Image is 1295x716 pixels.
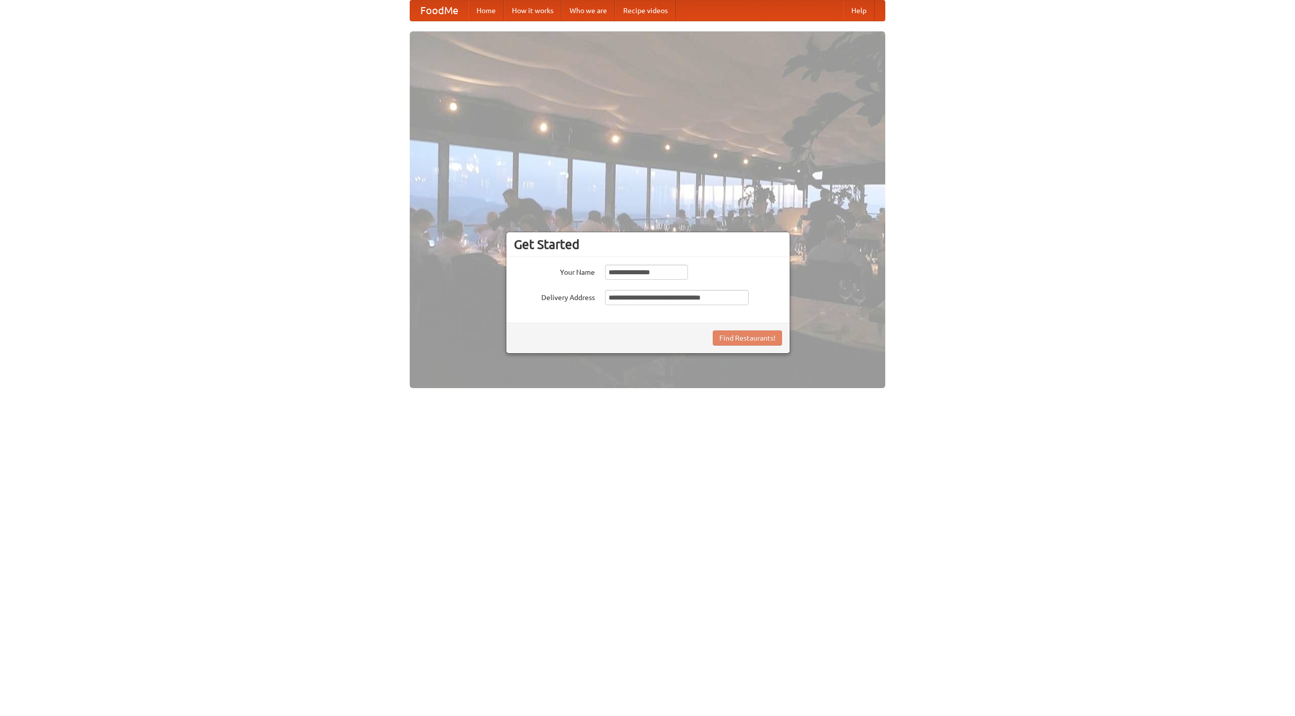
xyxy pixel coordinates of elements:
a: Who we are [562,1,615,21]
a: FoodMe [410,1,468,21]
a: Home [468,1,504,21]
a: Help [843,1,875,21]
label: Your Name [514,265,595,277]
a: Recipe videos [615,1,676,21]
a: How it works [504,1,562,21]
h3: Get Started [514,237,782,252]
label: Delivery Address [514,290,595,303]
button: Find Restaurants! [713,330,782,346]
